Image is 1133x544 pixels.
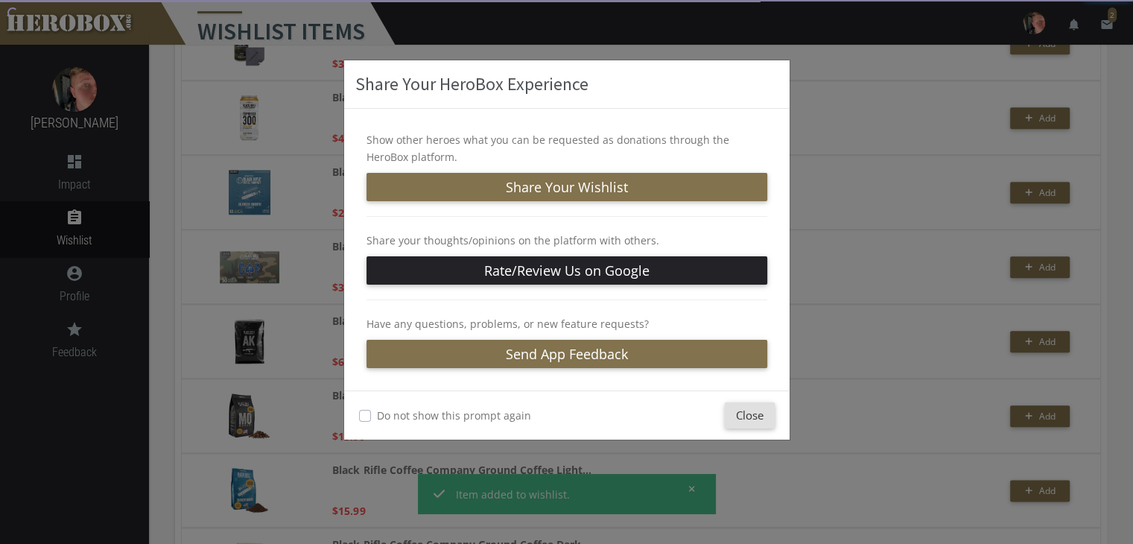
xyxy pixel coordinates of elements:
[366,315,767,332] p: Have any questions, problems, or new feature requests?
[366,340,767,368] a: Send App Feedback
[366,173,767,201] button: Share Your Wishlist
[366,131,767,165] p: Show other heroes what you can be requested as donations through the HeroBox platform.
[355,72,778,97] h3: Share Your HeroBox Experience
[377,407,531,424] label: Do not show this prompt again
[366,232,767,249] p: Share your thoughts/opinions on the platform with others.
[725,402,775,428] button: Close
[366,256,767,285] a: Rate/Review Us on Google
